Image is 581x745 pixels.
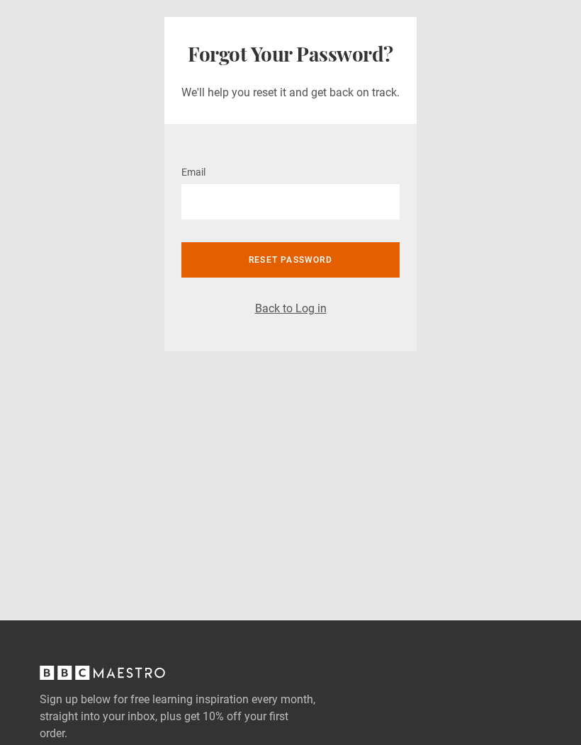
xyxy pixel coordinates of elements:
label: Email [181,164,205,181]
h2: Forgot Your Password? [181,40,400,67]
p: We'll help you reset it and get back on track. [181,84,400,101]
svg: BBC Maestro, back to top [40,666,165,680]
a: BBC Maestro, back to top [40,671,165,684]
a: Back to Log in [255,302,327,315]
label: Sign up below for free learning inspiration every month, straight into your inbox, plus get 10% o... [40,691,351,742]
button: Reset password [181,242,400,278]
